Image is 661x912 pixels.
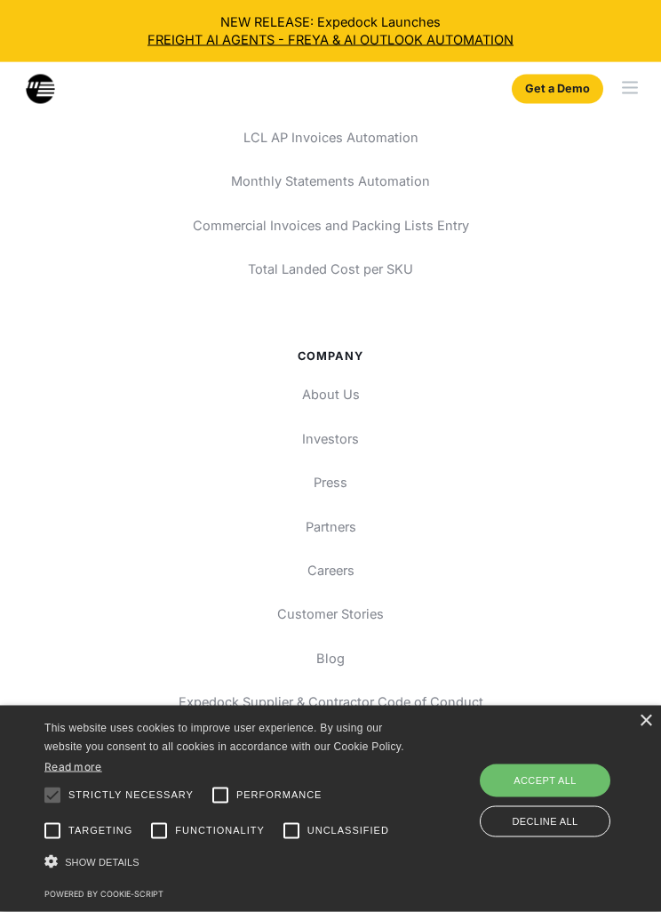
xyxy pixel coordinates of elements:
[44,852,417,874] div: Show details
[44,889,163,899] a: Powered by cookie-script
[512,75,602,104] a: Get a Demo
[26,255,635,286] a: Total Landed Cost per SKU
[26,688,635,719] a: Expedock Supplier & Contractor Code of Conduct
[44,760,102,773] a: Read more
[13,31,649,49] a: FREIGHT AI AGENTS - FREYA & AI OUTLOOK AUTOMATION
[609,62,661,114] div: menu
[26,350,635,364] div: Company
[26,644,635,676] a: Blog
[639,715,652,728] div: Close
[68,788,194,803] span: Strictly necessary
[68,823,132,838] span: Targeting
[26,167,635,198] a: Monthly Statements Automation
[26,380,635,412] a: About Us
[26,468,635,500] a: Press
[26,600,635,631] a: Customer Stories
[65,857,139,868] span: Show details
[175,823,264,838] span: Functionality
[236,788,323,803] span: Performance
[26,211,635,242] a: Commercial Invoices and Packing Lists Entry
[44,722,404,754] span: This website uses cookies to improve user experience. By using our website you consent to all coo...
[26,123,635,154] a: LCL AP Invoices Automation
[26,424,635,455] a: Investors
[307,823,389,838] span: Unclassified
[13,13,649,50] div: NEW RELEASE: Expedock Launches
[26,556,635,588] a: Careers
[26,512,635,543] a: Partners
[356,720,661,912] iframe: Chat Widget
